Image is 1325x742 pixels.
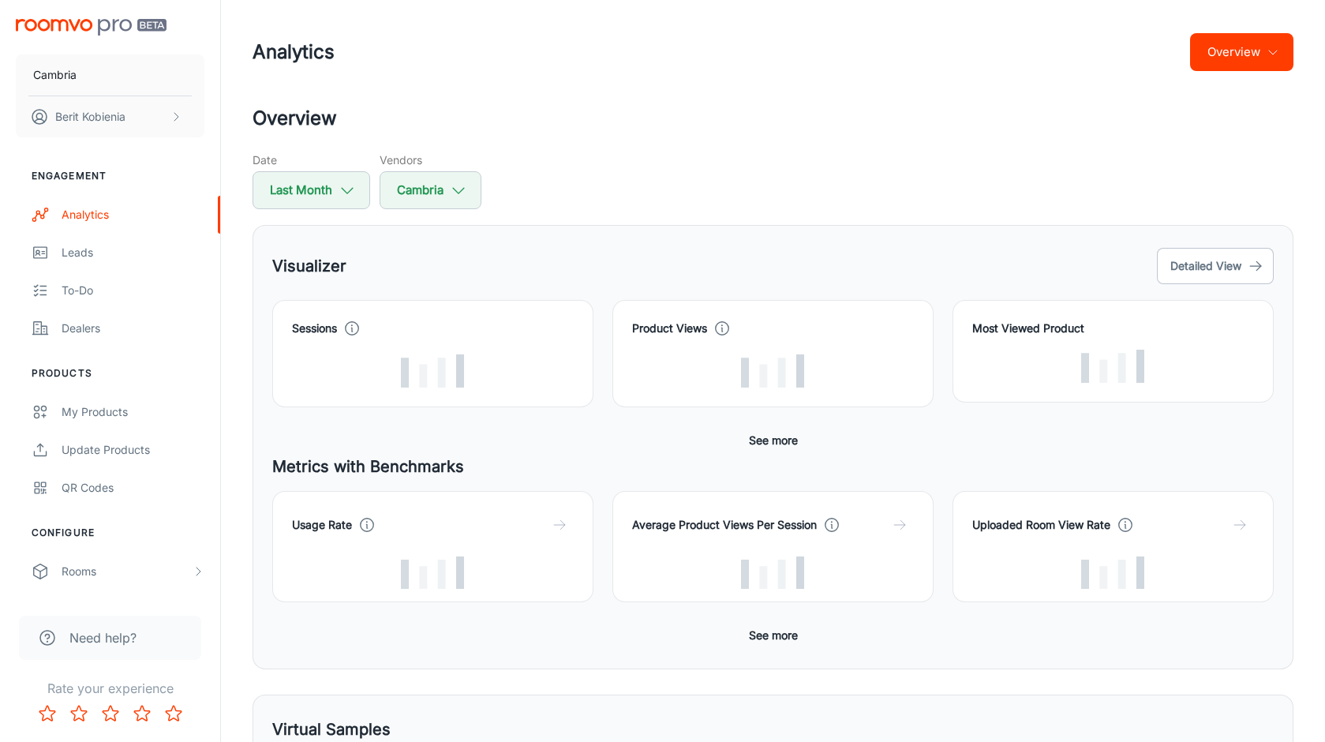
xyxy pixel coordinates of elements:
h5: Metrics with Benchmarks [272,455,1274,478]
button: Cambria [380,171,481,209]
div: QR Codes [62,479,204,497]
img: Loading [1081,350,1144,383]
img: Loading [401,354,464,388]
div: Analytics [62,206,204,223]
div: Update Products [62,441,204,459]
h4: Sessions [292,320,337,337]
div: To-do [62,282,204,299]
div: Leads [62,244,204,261]
h4: Most Viewed Product [972,320,1254,337]
button: Rate 5 star [158,698,189,729]
h4: Uploaded Room View Rate [972,516,1110,534]
button: Rate 3 star [95,698,126,729]
h4: Product Views [632,320,707,337]
div: Rooms [62,563,192,580]
h5: Date [253,152,370,168]
button: Last Month [253,171,370,209]
p: Cambria [33,66,77,84]
h4: Average Product Views Per Session [632,516,817,534]
p: Rate your experience [13,679,208,698]
button: Rate 4 star [126,698,158,729]
button: Rate 1 star [32,698,63,729]
span: Need help? [69,628,137,647]
button: Rate 2 star [63,698,95,729]
img: Roomvo PRO Beta [16,19,167,36]
button: See more [743,621,804,650]
h5: Visualizer [272,254,346,278]
h5: Virtual Samples [272,718,391,741]
button: See more [743,426,804,455]
button: Berit Kobienia [16,96,204,137]
button: Cambria [16,54,204,96]
img: Loading [741,556,804,590]
button: Detailed View [1157,248,1274,284]
img: Loading [1081,556,1144,590]
h2: Overview [253,104,1293,133]
p: Berit Kobienia [55,108,125,126]
h5: Vendors [380,152,481,168]
img: Loading [401,556,464,590]
div: Dealers [62,320,204,337]
h4: Usage Rate [292,516,352,534]
img: Loading [741,354,804,388]
div: My Products [62,403,204,421]
h1: Analytics [253,38,335,66]
button: Overview [1190,33,1293,71]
